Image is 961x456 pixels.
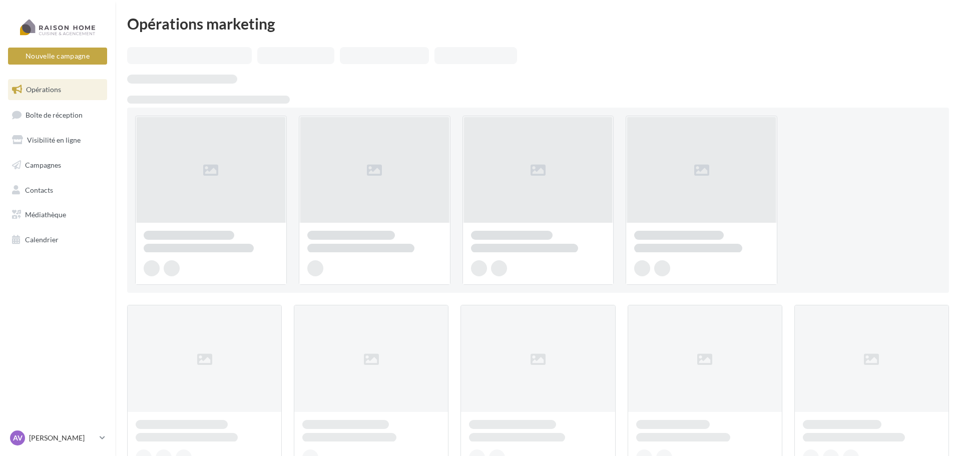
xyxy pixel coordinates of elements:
[6,79,109,100] a: Opérations
[13,433,23,443] span: AV
[26,110,83,119] span: Boîte de réception
[8,48,107,65] button: Nouvelle campagne
[127,16,949,31] div: Opérations marketing
[6,180,109,201] a: Contacts
[25,161,61,169] span: Campagnes
[6,130,109,151] a: Visibilité en ligne
[25,210,66,219] span: Médiathèque
[26,85,61,94] span: Opérations
[6,155,109,176] a: Campagnes
[6,229,109,250] a: Calendrier
[6,104,109,126] a: Boîte de réception
[29,433,96,443] p: [PERSON_NAME]
[8,428,107,447] a: AV [PERSON_NAME]
[27,136,81,144] span: Visibilité en ligne
[25,235,59,244] span: Calendrier
[25,185,53,194] span: Contacts
[6,204,109,225] a: Médiathèque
